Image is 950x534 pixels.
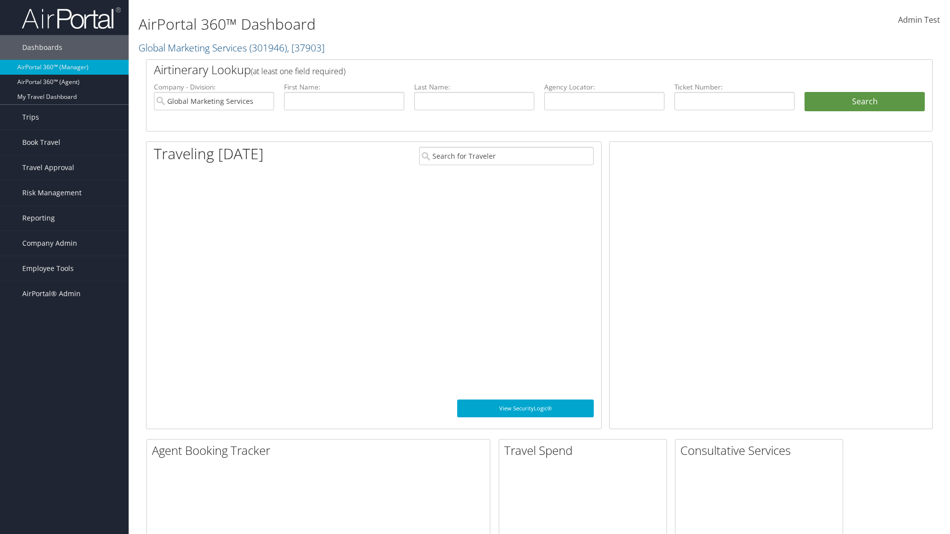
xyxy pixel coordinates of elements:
[414,82,534,92] label: Last Name:
[22,105,39,130] span: Trips
[419,147,594,165] input: Search for Traveler
[139,41,325,54] a: Global Marketing Services
[154,82,274,92] label: Company - Division:
[22,130,60,155] span: Book Travel
[457,400,594,417] a: View SecurityLogic®
[898,14,940,25] span: Admin Test
[680,442,843,459] h2: Consultative Services
[504,442,666,459] h2: Travel Spend
[284,82,404,92] label: First Name:
[251,66,345,77] span: (at least one field required)
[249,41,287,54] span: ( 301946 )
[152,442,490,459] h2: Agent Booking Tracker
[139,14,673,35] h1: AirPortal 360™ Dashboard
[22,35,62,60] span: Dashboards
[287,41,325,54] span: , [ 37903 ]
[22,180,82,205] span: Risk Management
[674,82,795,92] label: Ticket Number:
[22,281,81,306] span: AirPortal® Admin
[22,256,74,281] span: Employee Tools
[805,92,925,112] button: Search
[22,6,121,30] img: airportal-logo.png
[22,206,55,230] span: Reporting
[22,231,77,256] span: Company Admin
[544,82,665,92] label: Agency Locator:
[22,155,74,180] span: Travel Approval
[154,61,859,78] h2: Airtinerary Lookup
[154,143,264,164] h1: Traveling [DATE]
[898,5,940,36] a: Admin Test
